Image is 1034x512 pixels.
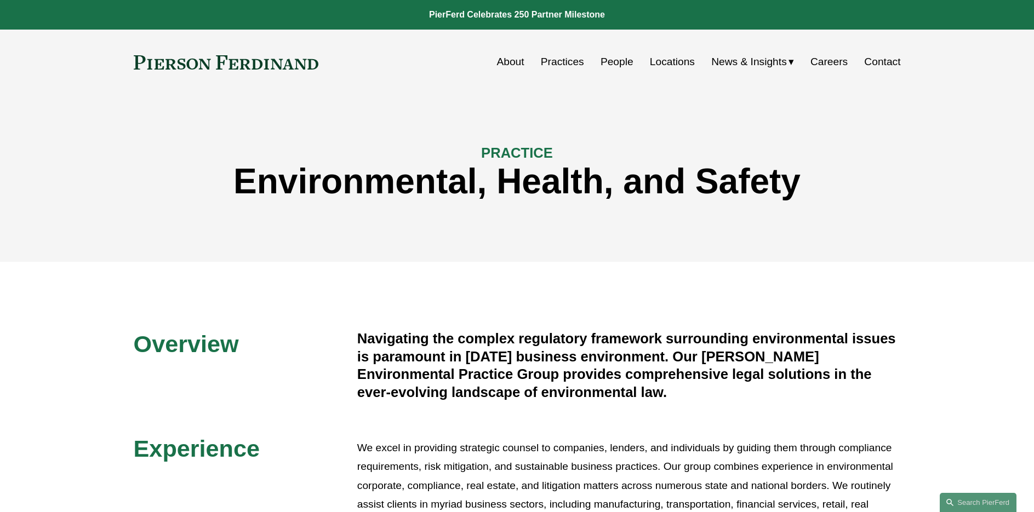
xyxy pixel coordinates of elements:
[496,51,524,72] a: About
[711,51,794,72] a: folder dropdown
[810,51,848,72] a: Careers
[864,51,900,72] a: Contact
[940,493,1016,512] a: Search this site
[541,51,584,72] a: Practices
[650,51,695,72] a: Locations
[134,331,239,357] span: Overview
[481,145,553,160] span: PRACTICE
[134,162,901,202] h1: Environmental, Health, and Safety
[357,330,901,401] h4: Navigating the complex regulatory framework surrounding environmental issues is paramount in [DAT...
[711,53,787,72] span: News & Insights
[601,51,633,72] a: People
[134,435,260,462] span: Experience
